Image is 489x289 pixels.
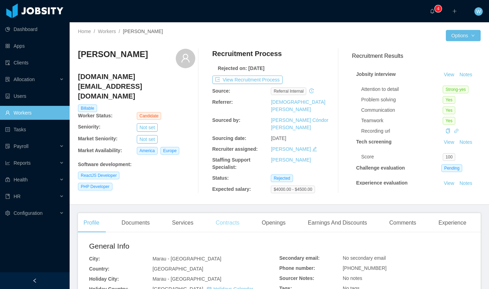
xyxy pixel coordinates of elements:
[5,123,64,136] a: icon: profileTasks
[352,52,481,60] h3: Recruitment Results
[152,276,221,282] span: Marau - [GEOGRAPHIC_DATA]
[5,144,10,149] i: icon: file-protect
[454,128,459,133] i: icon: link
[457,138,475,147] button: Notes
[5,89,64,103] a: icon: robotUsers
[356,71,396,77] strong: Jobsity interview
[94,29,95,34] span: /
[116,213,155,233] div: Documents
[361,127,443,135] div: Recording url
[166,213,199,233] div: Services
[14,77,35,82] span: Allocation
[212,99,233,105] b: Referrer:
[212,146,258,152] b: Recruiter assigned:
[89,256,100,261] b: City:
[271,135,286,141] span: [DATE]
[443,153,455,161] span: 100
[78,136,118,141] b: Market Seniority:
[78,183,112,190] span: PHP Developer
[271,117,328,130] a: [PERSON_NAME] Cóndor [PERSON_NAME]
[445,128,450,133] i: icon: copy
[445,127,450,135] div: Copy
[5,194,10,199] i: icon: book
[361,107,443,114] div: Communication
[78,104,97,112] span: Billable
[123,29,163,34] span: [PERSON_NAME]
[452,9,457,14] i: icon: plus
[5,56,64,70] a: icon: auditClients
[14,160,31,166] span: Reports
[441,72,457,77] a: View
[271,186,315,193] span: $4000.00 - $4500.00
[160,147,180,155] span: Europe
[137,147,158,155] span: America
[437,5,440,12] p: 4
[454,128,459,134] a: icon: link
[212,76,283,84] button: icon: exportView Recruitment Process
[361,117,443,124] div: Teamwork
[89,241,279,252] h2: General Info
[89,276,119,282] b: Holiday City:
[361,153,443,161] div: Score
[271,146,311,152] a: [PERSON_NAME]
[212,117,240,123] b: Sourced by:
[78,49,148,60] h3: [PERSON_NAME]
[119,29,120,34] span: /
[5,211,10,216] i: icon: setting
[212,135,246,141] b: Sourcing date:
[5,22,64,36] a: icon: pie-chartDashboard
[476,7,481,16] span: W
[181,53,190,63] i: icon: user
[343,265,387,271] span: [PHONE_NUMBER]
[446,30,481,41] button: Optionsicon: down
[343,255,386,261] span: No secondary email
[152,266,203,272] span: [GEOGRAPHIC_DATA]
[78,124,101,130] b: Seniority:
[256,213,291,233] div: Openings
[433,213,472,233] div: Experience
[271,87,306,95] span: Referral internal
[5,161,10,165] i: icon: line-chart
[212,49,282,58] h4: Recruitment Process
[356,139,392,144] strong: Tech screening
[212,77,283,83] a: icon: exportView Recruitment Process
[356,165,405,171] strong: Challenge evaluation
[271,174,293,182] span: Rejected
[137,135,158,143] button: Not set
[384,213,421,233] div: Comments
[14,177,27,182] span: Health
[5,177,10,182] i: icon: medicine-box
[441,180,457,186] a: View
[137,123,158,132] button: Not set
[309,88,314,93] i: icon: history
[78,72,195,101] h4: [DOMAIN_NAME][EMAIL_ADDRESS][DOMAIN_NAME]
[441,139,457,145] a: View
[361,96,443,103] div: Problem solving
[441,164,462,172] span: Pending
[271,99,325,112] a: [DEMOGRAPHIC_DATA][PERSON_NAME]
[78,172,119,179] span: ReactJS Developer
[14,143,29,149] span: Payroll
[212,186,251,192] b: Expected salary:
[5,106,64,120] a: icon: userWorkers
[435,5,442,12] sup: 4
[356,180,408,186] strong: Experience evaluation
[279,275,314,281] b: Sourcer Notes:
[98,29,116,34] a: Workers
[343,275,362,281] span: No notes
[78,148,122,153] b: Market Availability:
[457,71,475,79] button: Notes
[430,9,435,14] i: icon: bell
[5,39,64,53] a: icon: appstoreApps
[443,107,455,114] span: Yes
[212,175,229,181] b: Status:
[279,265,315,271] b: Phone number:
[457,179,475,188] button: Notes
[361,86,443,93] div: Attention to detail
[312,147,317,151] i: icon: edit
[78,213,105,233] div: Profile
[78,162,132,167] b: Software development :
[279,255,320,261] b: Secondary email:
[212,88,230,94] b: Source:
[212,157,251,170] b: Staffing Support Specialist:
